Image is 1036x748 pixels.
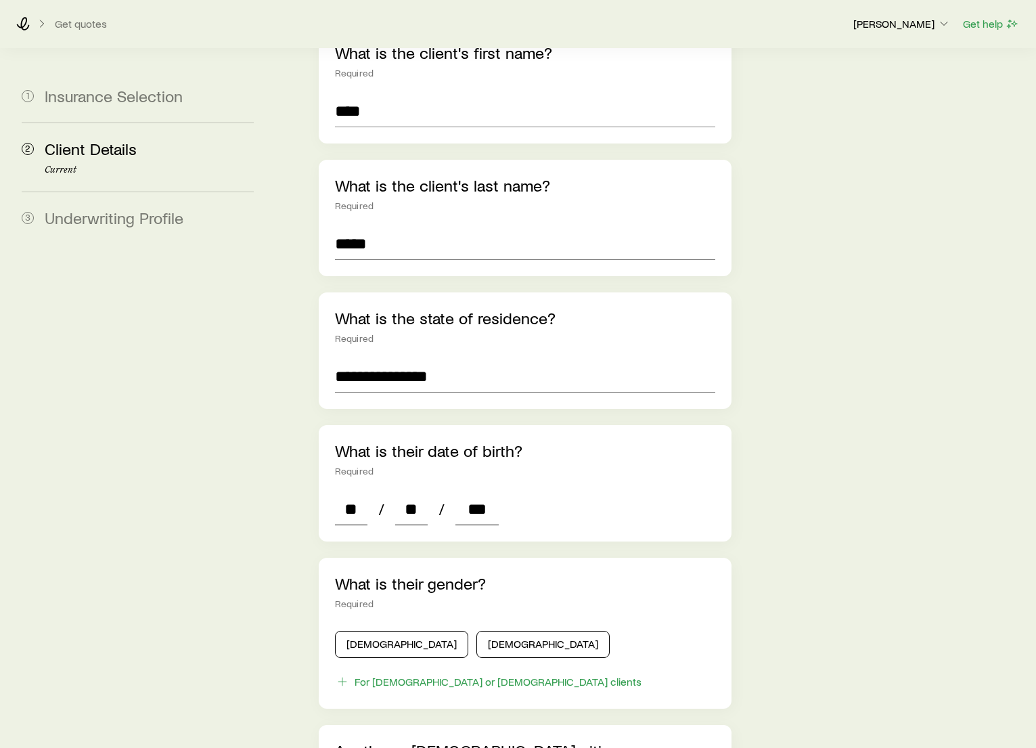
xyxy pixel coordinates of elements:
div: Required [335,200,715,211]
button: Get help [962,16,1020,32]
p: Current [45,164,254,175]
div: Required [335,333,715,344]
button: [DEMOGRAPHIC_DATA] [335,631,468,658]
span: / [433,500,450,519]
span: Client Details [45,139,137,158]
button: For [DEMOGRAPHIC_DATA] or [DEMOGRAPHIC_DATA] clients [335,674,642,690]
p: What is the client's last name? [335,176,715,195]
span: 3 [22,212,34,224]
span: Underwriting Profile [45,208,183,227]
p: What is their gender? [335,574,715,593]
p: What is their date of birth? [335,441,715,460]
div: Required [335,68,715,79]
div: For [DEMOGRAPHIC_DATA] or [DEMOGRAPHIC_DATA] clients [355,675,641,688]
p: What is the state of residence? [335,309,715,328]
span: / [373,500,390,519]
p: [PERSON_NAME] [853,17,951,30]
span: Insurance Selection [45,86,183,106]
div: Required [335,598,715,609]
button: [PERSON_NAME] [853,16,951,32]
div: Required [335,466,715,477]
button: [DEMOGRAPHIC_DATA] [476,631,610,658]
span: 2 [22,143,34,155]
p: What is the client's first name? [335,43,715,62]
button: Get quotes [54,18,108,30]
span: 1 [22,90,34,102]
